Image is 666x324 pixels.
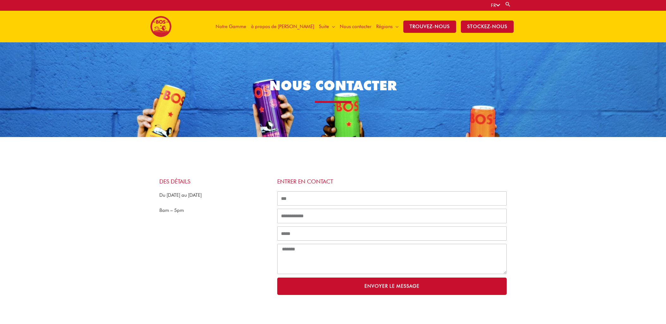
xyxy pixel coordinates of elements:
a: stockez-nous [458,11,516,42]
span: Régions [376,17,393,36]
a: Suite [316,11,337,42]
a: Notre Gamme [213,11,248,42]
h4: des détails [159,178,271,185]
span: Notre Gamme [216,17,246,36]
button: Envoyer le message [277,278,507,295]
span: Du [DATE] au [DATE] [159,192,202,198]
a: Nous contacter [337,11,374,42]
span: Envoyer le message [364,284,419,289]
a: Search button [505,1,511,7]
img: BOS logo finals-200px [150,16,172,37]
a: FR [491,3,500,8]
span: TROUVEZ-NOUS [403,21,456,33]
a: Régions [374,11,401,42]
span: Suite [319,17,329,36]
h4: entrer en contact [277,178,507,185]
span: à propos de [PERSON_NAME] [251,17,314,36]
a: TROUVEZ-NOUS [401,11,458,42]
span: stockez-nous [461,21,514,33]
span: 8am – 5pm [159,207,184,213]
form: ContactUs [277,191,507,298]
nav: Site Navigation [208,11,516,42]
a: à propos de [PERSON_NAME] [248,11,316,42]
span: Nous contacter [340,17,371,36]
h1: NOUS CONTACTER [241,76,425,95]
